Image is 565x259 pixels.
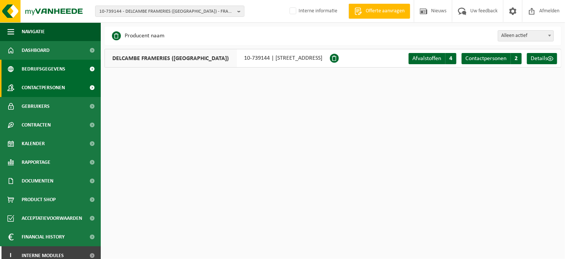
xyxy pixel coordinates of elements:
span: Navigatie [22,22,45,41]
li: Producent naam [112,30,165,41]
span: 4 [445,53,456,64]
span: Rapportage [22,153,50,172]
span: Alleen actief [498,30,554,41]
span: Kalender [22,134,45,153]
span: Offerte aanvragen [364,7,406,15]
span: Details [531,56,547,62]
span: Afvalstoffen [412,56,441,62]
span: Bedrijfsgegevens [22,60,65,78]
span: Contracten [22,116,51,134]
span: Documenten [22,172,53,190]
span: 2 [511,53,522,64]
div: 10-739144 | [STREET_ADDRESS] [104,49,330,68]
span: Financial History [22,228,65,246]
span: Alleen actief [498,31,553,41]
a: Afvalstoffen 4 [409,53,456,64]
span: Product Shop [22,190,56,209]
label: Interne informatie [288,6,337,17]
button: 10-739144 - DELCAMBE FRAMERIES ([GEOGRAPHIC_DATA]) - FRAMERIES [95,6,244,17]
span: Dashboard [22,41,50,60]
a: Contactpersonen 2 [462,53,522,64]
span: 10-739144 - DELCAMBE FRAMERIES ([GEOGRAPHIC_DATA]) - FRAMERIES [99,6,234,17]
span: Acceptatievoorwaarden [22,209,82,228]
span: Contactpersonen [22,78,65,97]
span: Gebruikers [22,97,50,116]
span: DELCAMBE FRAMERIES ([GEOGRAPHIC_DATA]) [105,49,237,67]
a: Details [527,53,557,64]
a: Offerte aanvragen [349,4,410,19]
span: Contactpersonen [465,56,506,62]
